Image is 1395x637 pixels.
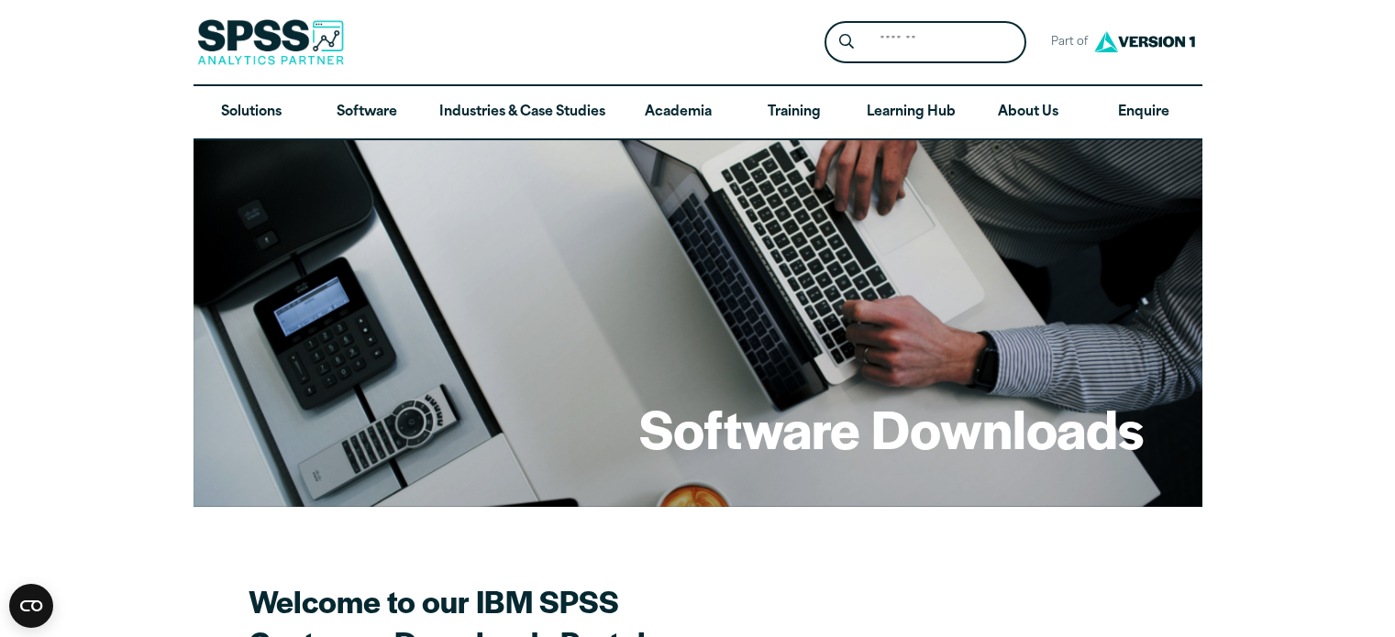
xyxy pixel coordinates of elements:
img: Version1 Logo [1090,25,1200,59]
button: Open CMP widget [9,584,53,628]
a: Software [309,86,425,139]
button: Search magnifying glass icon [829,26,863,60]
a: Training [736,86,851,139]
div: CookieBot Widget Contents [9,584,53,628]
a: About Us [970,86,1086,139]
a: Solutions [194,86,309,139]
img: SPSS Analytics Partner [197,19,344,65]
h1: Software Downloads [639,392,1144,464]
span: Part of [1041,29,1090,56]
svg: Search magnifying glass icon [839,34,854,49]
form: Site Header Search Form [825,21,1026,64]
svg: CookieBot Widget Icon [9,584,53,628]
a: Academia [620,86,736,139]
a: Industries & Case Studies [425,86,620,139]
a: Enquire [1086,86,1201,139]
a: Learning Hub [852,86,970,139]
nav: Desktop version of site main menu [194,86,1202,139]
